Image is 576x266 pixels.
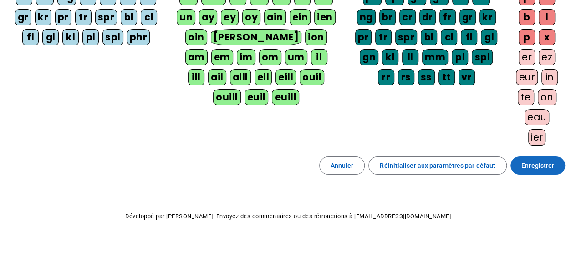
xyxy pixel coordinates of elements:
span: Réinitialiser aux paramètres par défaut [380,160,495,171]
div: spl [472,49,493,65]
div: fl [461,29,477,45]
div: phr [127,29,150,45]
div: ey [221,9,239,25]
div: oin [185,29,207,45]
p: Développé par [PERSON_NAME]. Envoyez des commentaires ou des rétroactions à [EMAIL_ADDRESS][DOMAI... [7,211,569,222]
div: pl [452,49,468,65]
div: gl [42,29,59,45]
div: gl [481,29,497,45]
div: il [311,49,327,65]
div: kr [35,9,51,25]
div: ion [305,29,327,45]
div: euil [245,89,269,105]
div: ll [402,49,418,65]
div: kr [479,9,496,25]
div: ail [208,69,226,85]
div: oy [242,9,260,25]
div: fr [439,9,456,25]
span: Enregistrer [521,160,554,171]
div: br [379,9,396,25]
div: rs [398,69,414,85]
div: rr [378,69,394,85]
div: [PERSON_NAME] [211,29,301,45]
div: gr [459,9,476,25]
div: bl [421,29,437,45]
div: ay [199,9,217,25]
div: un [177,9,195,25]
div: ss [418,69,435,85]
div: ein [290,9,311,25]
div: spl [102,29,123,45]
button: Réinitialiser aux paramètres par défaut [368,156,507,175]
div: eil [255,69,272,85]
button: Annuler [319,156,365,175]
div: on [538,89,556,105]
div: ez [539,49,555,65]
div: eur [516,69,538,85]
div: ier [528,129,546,146]
div: fl [22,29,39,45]
button: Enregistrer [510,156,565,175]
div: um [285,49,307,65]
div: ill [188,69,204,85]
div: tr [75,9,92,25]
div: ng [357,9,376,25]
div: p [519,29,535,45]
div: cl [441,29,457,45]
div: gr [15,9,31,25]
span: Annuler [331,160,354,171]
div: te [518,89,534,105]
div: pr [55,9,71,25]
div: b [519,9,535,25]
div: tt [438,69,455,85]
div: spr [95,9,117,25]
div: l [539,9,555,25]
div: cl [141,9,157,25]
div: am [185,49,208,65]
div: ien [314,9,336,25]
div: dr [419,9,436,25]
div: aill [230,69,251,85]
div: ouill [213,89,240,105]
div: er [519,49,535,65]
div: ain [264,9,286,25]
div: in [541,69,558,85]
div: cr [399,9,416,25]
div: vr [459,69,475,85]
div: om [259,49,281,65]
div: gn [360,49,378,65]
div: mm [422,49,448,65]
div: spr [395,29,418,45]
div: pl [82,29,99,45]
div: kl [62,29,79,45]
div: eill [275,69,296,85]
div: em [211,49,233,65]
div: im [237,49,255,65]
div: kl [382,49,398,65]
div: tr [375,29,392,45]
div: eau [525,109,550,125]
div: bl [121,9,137,25]
div: x [539,29,555,45]
div: ouil [300,69,324,85]
div: pr [355,29,372,45]
div: euill [272,89,299,105]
